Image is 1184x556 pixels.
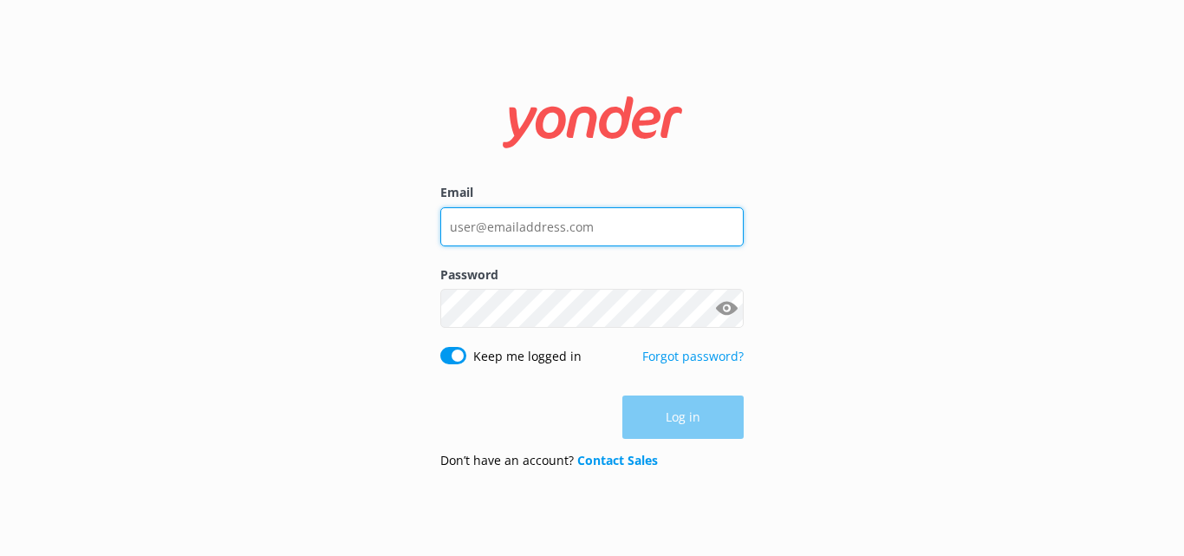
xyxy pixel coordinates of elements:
[440,183,744,202] label: Email
[577,452,658,468] a: Contact Sales
[642,348,744,364] a: Forgot password?
[440,265,744,285] label: Password
[709,291,744,326] button: Show password
[440,207,744,246] input: user@emailaddress.com
[473,347,582,366] label: Keep me logged in
[440,451,658,470] p: Don’t have an account?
